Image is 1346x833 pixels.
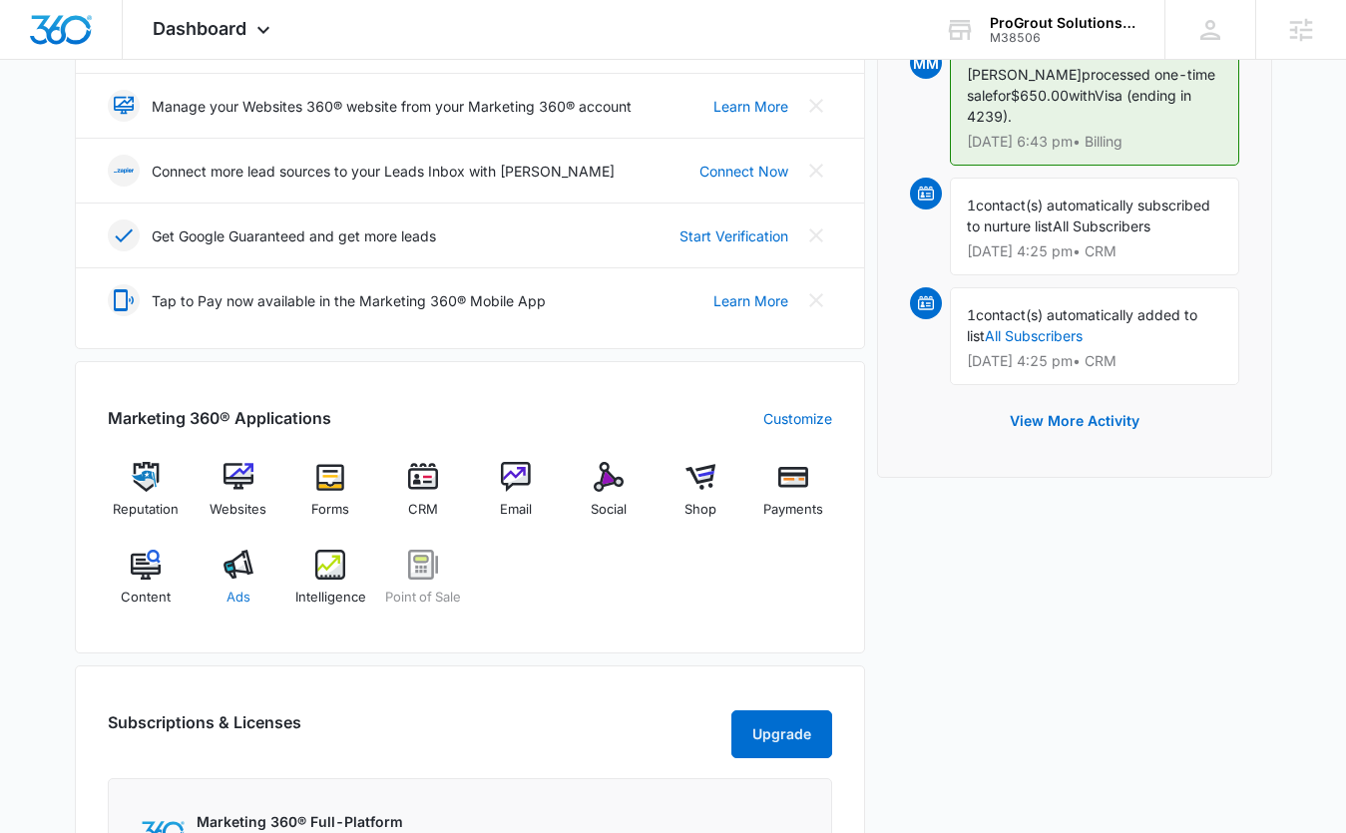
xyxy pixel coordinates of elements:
span: contact(s) automatically subscribed to nurture list [967,197,1210,234]
button: View More Activity [990,397,1159,445]
a: Customize [763,408,832,429]
div: account name [990,15,1135,31]
span: Social [591,500,627,520]
span: Dashboard [153,18,246,39]
a: Forms [292,462,369,534]
span: Websites [210,500,266,520]
span: with [1069,87,1095,104]
span: Payments [763,500,823,520]
span: Reputation [113,500,179,520]
a: Social [570,462,647,534]
a: Start Verification [679,225,788,246]
a: Point of Sale [385,550,462,622]
a: Shop [663,462,739,534]
span: for [993,87,1011,104]
span: 1 [967,306,976,323]
a: Payments [755,462,832,534]
a: Email [478,462,555,534]
span: Forms [311,500,349,520]
p: Manage your Websites 360® website from your Marketing 360® account [152,96,632,117]
span: [PERSON_NAME] [967,66,1082,83]
p: [DATE] 6:43 pm • Billing [967,135,1222,149]
a: All Subscribers [985,327,1083,344]
span: contact(s) automatically added to list [967,306,1197,344]
a: Learn More [713,96,788,117]
a: Intelligence [292,550,369,622]
div: account id [990,31,1135,45]
a: Content [108,550,185,622]
span: All Subscribers [1053,217,1150,234]
h2: Subscriptions & Licenses [108,710,301,750]
p: [DATE] 4:25 pm • CRM [967,354,1222,368]
button: Upgrade [731,710,832,758]
a: Ads [200,550,276,622]
p: Marketing 360® Full-Platform [197,811,443,832]
a: Websites [200,462,276,534]
span: $650.00 [1011,87,1069,104]
button: Close [800,284,832,316]
a: Reputation [108,462,185,534]
p: Connect more lead sources to your Leads Inbox with [PERSON_NAME] [152,161,615,182]
span: CRM [408,500,438,520]
span: processed one-time sale [967,66,1215,104]
button: Close [800,90,832,122]
button: Close [800,155,832,187]
h2: Marketing 360® Applications [108,406,331,430]
span: MM [910,47,942,79]
a: Connect Now [699,161,788,182]
span: 1 [967,197,976,213]
span: Shop [684,500,716,520]
p: Get Google Guaranteed and get more leads [152,225,436,246]
span: Intelligence [295,588,366,608]
p: Tap to Pay now available in the Marketing 360® Mobile App [152,290,546,311]
span: Content [121,588,171,608]
a: Learn More [713,290,788,311]
a: CRM [385,462,462,534]
span: Email [500,500,532,520]
span: Ads [226,588,250,608]
span: Point of Sale [385,588,461,608]
button: Close [800,219,832,251]
p: [DATE] 4:25 pm • CRM [967,244,1222,258]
